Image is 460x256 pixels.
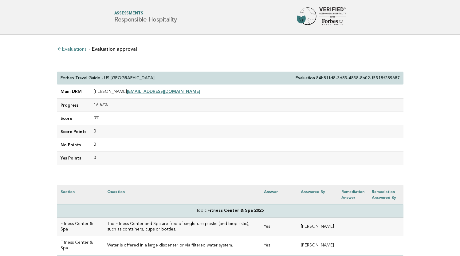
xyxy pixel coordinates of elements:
th: Remediation Answered by [368,185,403,204]
td: 0 [90,138,403,152]
p: Forbes Travel Guide - US [GEOGRAPHIC_DATA] [61,75,155,81]
a: Evaluations [57,47,86,52]
strong: Fitness Center & Spa 2025 [207,209,264,213]
td: Fitness Center & Spa [57,236,104,255]
td: 0% [90,112,403,125]
td: 16.67% [90,99,403,112]
td: Yes [260,236,297,255]
td: Topic: [57,204,403,217]
th: Answer [260,185,297,204]
td: [PERSON_NAME] [90,85,403,99]
td: Progress [57,99,90,112]
a: [EMAIL_ADDRESS][DOMAIN_NAME] [127,89,200,94]
td: [PERSON_NAME] [297,218,338,236]
img: Forbes Travel Guide [297,7,346,27]
td: 0 [90,125,403,138]
td: Yes [260,218,297,236]
span: Assessments [114,12,177,16]
th: Section [57,185,104,204]
td: Fitness Center & Spa [57,218,104,236]
th: Question [104,185,260,204]
td: Yes Points [57,152,90,165]
td: Main DRM [57,85,90,99]
td: Score Points [57,125,90,138]
th: Answered by [297,185,338,204]
h1: Responsible Hospitality [114,12,177,23]
li: Evaluation approval [89,47,137,52]
th: Remediation Answer [338,185,368,204]
h3: The Fitness Center and Spa are free of single-use plastic (and bioplastic), such as containers, c... [107,221,257,232]
p: Evaluation 84b81fd8-3d85-4858-8b02-f5518f289687 [296,75,400,81]
h3: Water is offered in a large dispenser or via filtered water system. [107,243,257,248]
td: 0 [90,152,403,165]
td: No Points [57,138,90,152]
td: Score [57,112,90,125]
td: [PERSON_NAME] [297,236,338,255]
